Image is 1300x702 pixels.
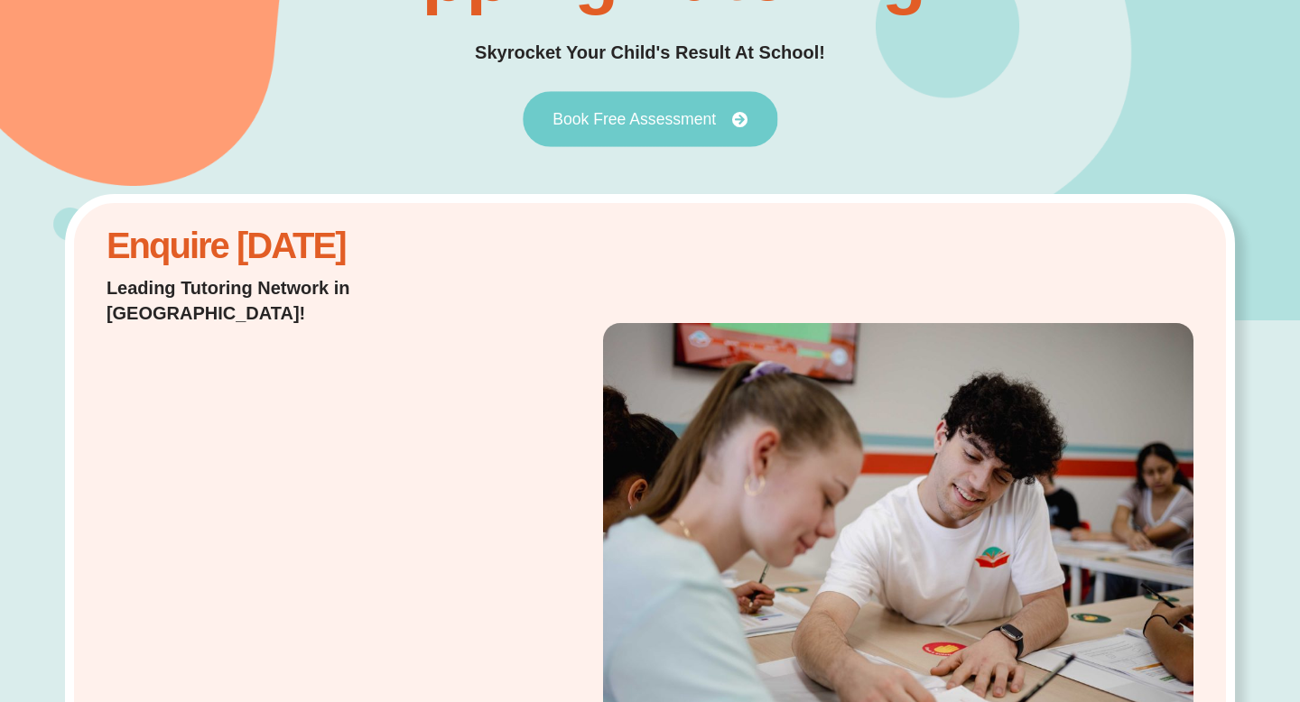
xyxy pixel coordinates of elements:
[475,39,825,67] h2: Skyrocket Your Child's Result At School!
[552,111,716,127] span: Book Free Assessment
[107,235,495,257] h2: Enquire [DATE]
[523,91,777,147] a: Book Free Assessment
[107,275,495,326] h2: Leading Tutoring Network in [GEOGRAPHIC_DATA]!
